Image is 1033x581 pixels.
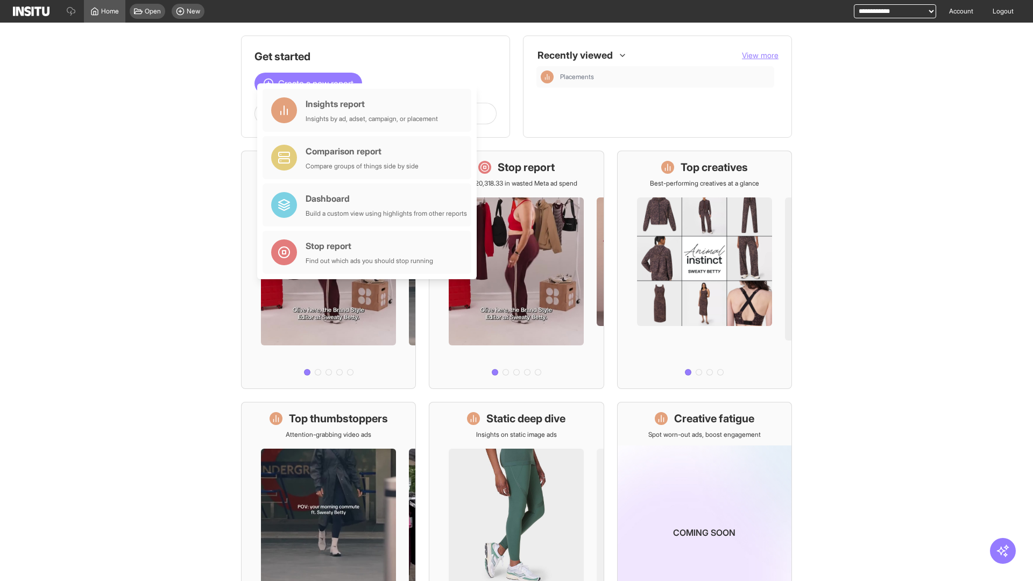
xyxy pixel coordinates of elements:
[254,73,362,94] button: Create a new report
[13,6,49,16] img: Logo
[306,257,433,265] div: Find out which ads you should stop running
[429,151,604,389] a: Stop reportSave £20,318.33 in wasted Meta ad spend
[306,209,467,218] div: Build a custom view using highlights from other reports
[742,50,779,61] button: View more
[145,7,161,16] span: Open
[560,73,594,81] span: Placements
[306,97,438,110] div: Insights report
[278,77,353,90] span: Create a new report
[254,49,497,64] h1: Get started
[101,7,119,16] span: Home
[306,239,433,252] div: Stop report
[289,411,388,426] h1: Top thumbstoppers
[650,179,759,188] p: Best-performing creatives at a glance
[742,51,779,60] span: View more
[617,151,792,389] a: Top creativesBest-performing creatives at a glance
[486,411,565,426] h1: Static deep dive
[187,7,200,16] span: New
[306,115,438,123] div: Insights by ad, adset, campaign, or placement
[681,160,748,175] h1: Top creatives
[306,162,419,171] div: Compare groups of things side by side
[241,151,416,389] a: What's live nowSee all active ads instantly
[560,73,770,81] span: Placements
[456,179,577,188] p: Save £20,318.33 in wasted Meta ad spend
[306,192,467,205] div: Dashboard
[306,145,419,158] div: Comparison report
[541,70,554,83] div: Insights
[286,430,371,439] p: Attention-grabbing video ads
[476,430,557,439] p: Insights on static image ads
[498,160,555,175] h1: Stop report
